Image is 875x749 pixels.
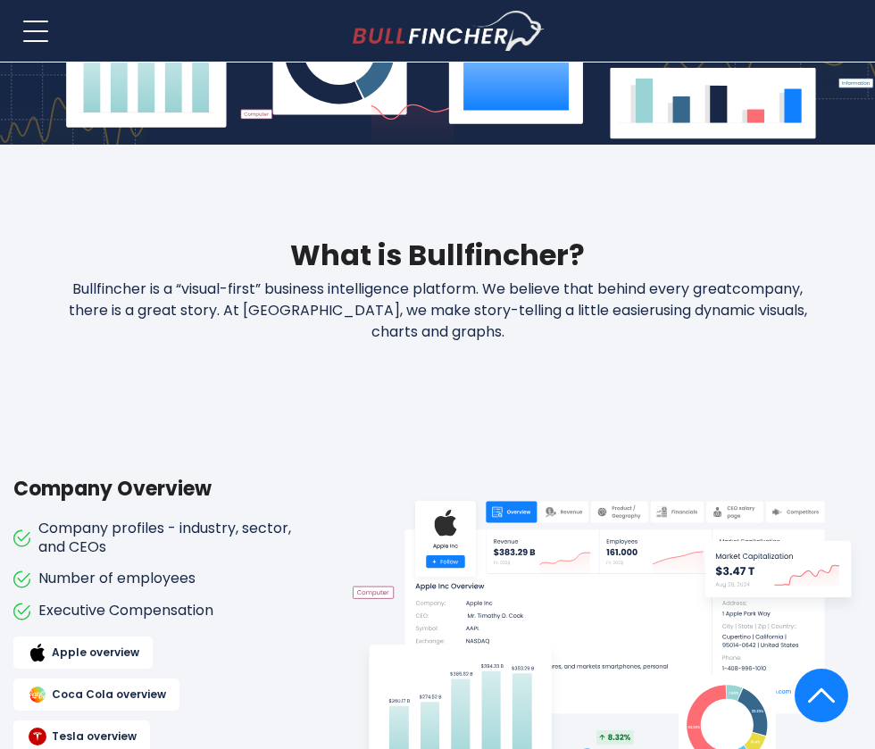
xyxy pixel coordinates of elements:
[353,11,545,52] img: bullfincher logo
[13,637,153,669] a: Apple overview
[13,570,317,588] li: Number of employees
[353,11,545,52] a: Go to homepage
[13,474,317,503] h3: Company Overview
[13,520,317,557] li: Company profiles - industry, sector, and CEOs
[13,602,317,620] li: Executive Compensation
[13,678,179,711] a: Coca Cola overview
[13,234,862,277] h2: What is Bullfincher?
[56,279,820,343] p: Bullfincher is a “visual-first” business intelligence platform. We believe that behind every grea...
